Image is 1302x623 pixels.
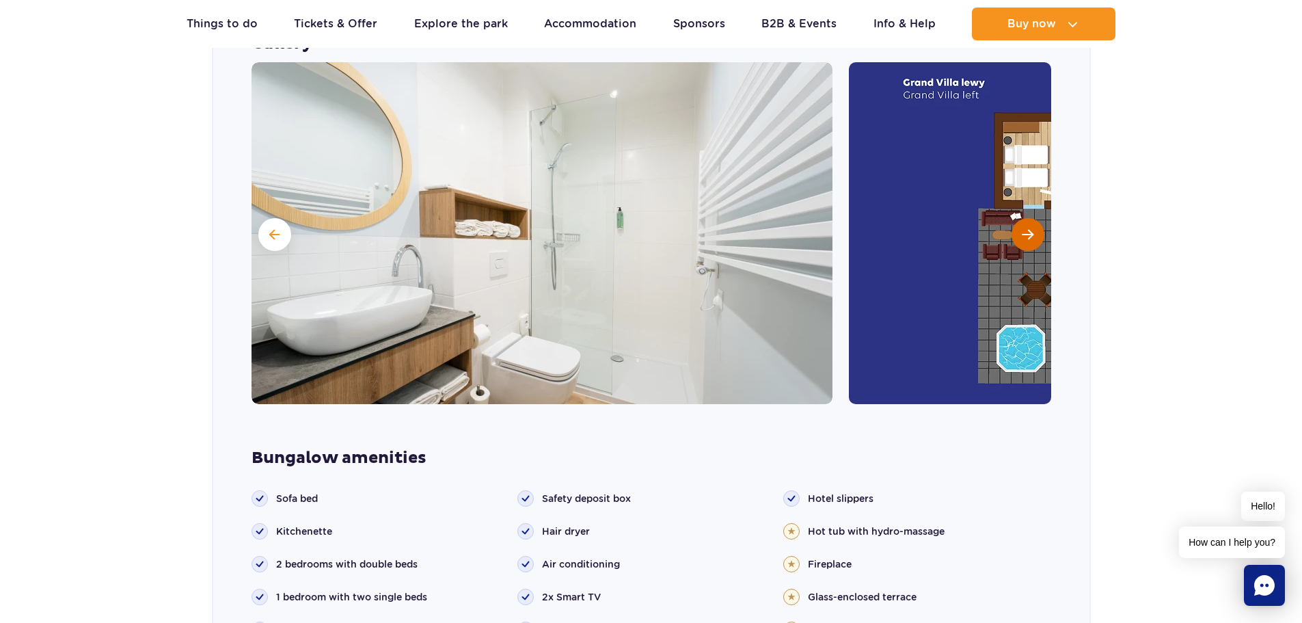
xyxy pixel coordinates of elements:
a: Sponsors [673,8,725,40]
a: Tickets & Offer [294,8,377,40]
div: Chat [1244,565,1285,606]
span: 1 bedroom with two single beds [276,590,427,604]
span: 2 bedrooms with double beds [276,557,418,571]
span: How can I help you? [1179,527,1285,558]
a: Explore the park [414,8,508,40]
span: Air conditioning [542,557,620,571]
span: Sofa bed [276,492,318,505]
a: Accommodation [544,8,636,40]
span: Buy now [1007,18,1056,30]
span: Kitchenette [276,525,332,538]
span: Hot tub with hydro-massage [808,525,945,538]
a: B2B & Events [761,8,837,40]
button: Next slide [1012,218,1044,251]
a: Info & Help [873,8,936,40]
span: Fireplace [808,557,852,571]
span: Hotel slippers [808,492,873,505]
span: Safety deposit box [542,492,631,505]
button: Buy now [972,8,1115,40]
a: Things to do [187,8,258,40]
span: 2x Smart TV [542,590,601,604]
strong: Bungalow amenities [252,448,1051,468]
span: Glass-enclosed terrace [808,590,917,604]
span: Hello! [1241,492,1285,521]
span: Hair dryer [542,525,590,538]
